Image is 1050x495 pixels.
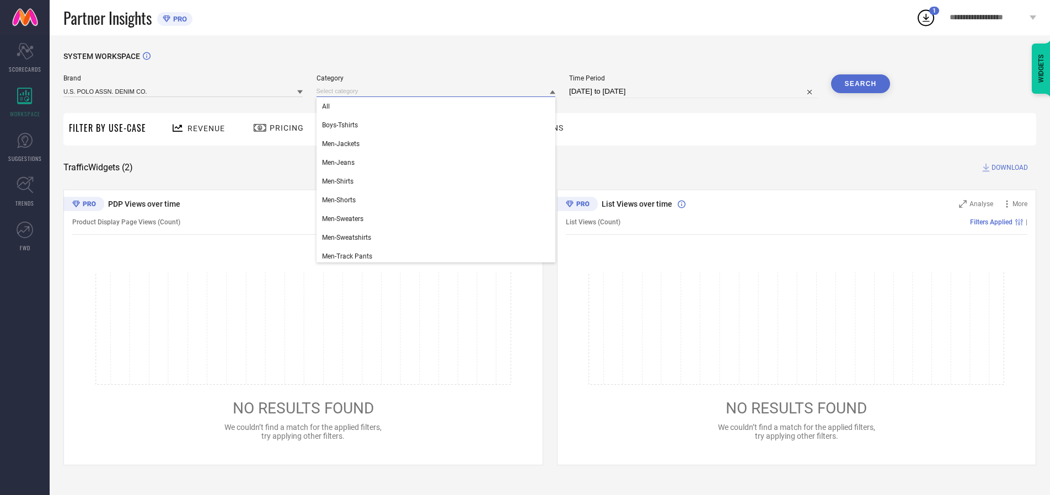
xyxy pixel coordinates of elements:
span: Category [317,74,556,82]
input: Select time period [569,85,817,98]
span: SUGGESTIONS [8,154,42,163]
div: Boys-Tshirts [317,116,556,134]
span: Brand [63,74,303,82]
div: Men-Jackets [317,134,556,153]
div: All [317,97,556,116]
div: Men-Track Pants [317,247,556,266]
span: We couldn’t find a match for the applied filters, try applying other filters. [718,423,875,440]
span: WORKSPACE [10,110,40,118]
span: Men-Shorts [322,196,356,204]
button: Search [831,74,891,93]
span: Traffic Widgets ( 2 ) [63,162,133,173]
div: Men-Sweatshirts [317,228,556,247]
span: Pricing [270,123,304,132]
svg: Zoom [959,200,967,208]
div: Open download list [916,8,936,28]
span: Men-Track Pants [322,252,372,260]
span: Men-Jeans [322,159,355,166]
span: PRO [170,15,187,23]
span: Partner Insights [63,7,152,29]
span: List Views over time [602,200,672,208]
span: Filters Applied [970,218,1013,226]
span: NO RESULTS FOUND [726,399,867,417]
span: Men-Jackets [322,140,360,148]
span: We couldn’t find a match for the applied filters, try applying other filters. [224,423,382,440]
span: All [322,103,330,110]
span: More [1013,200,1027,208]
span: Analyse [969,200,993,208]
span: Boys-Tshirts [322,121,358,129]
div: Men-Shirts [317,172,556,191]
span: FWD [20,244,30,252]
div: Men-Shorts [317,191,556,209]
div: Men-Sweaters [317,209,556,228]
input: Select category [317,85,556,97]
span: Men-Shirts [322,177,353,185]
span: Revenue [187,124,225,133]
span: SYSTEM WORKSPACE [63,52,140,61]
div: Premium [557,197,598,213]
span: | [1026,218,1027,226]
div: Premium [63,197,104,213]
span: 1 [933,7,936,14]
span: PDP Views over time [108,200,180,208]
span: Product Display Page Views (Count) [72,218,180,226]
span: DOWNLOAD [992,162,1028,173]
span: Time Period [569,74,817,82]
span: SCORECARDS [9,65,41,73]
span: List Views (Count) [566,218,620,226]
span: TRENDS [15,199,34,207]
div: Men-Jeans [317,153,556,172]
span: NO RESULTS FOUND [233,399,374,417]
span: Filter By Use-Case [69,121,146,134]
span: Men-Sweatshirts [322,234,371,241]
span: Men-Sweaters [322,215,363,223]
